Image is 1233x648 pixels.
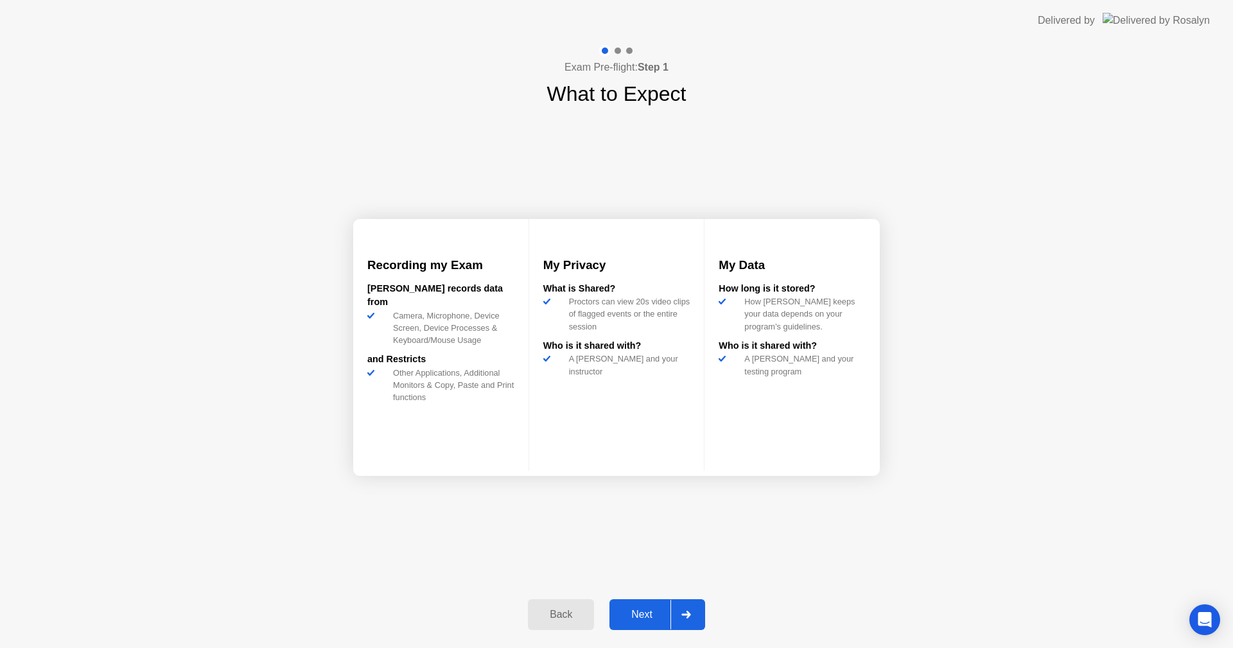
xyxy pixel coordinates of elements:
b: Step 1 [638,62,669,73]
h1: What to Expect [547,78,686,109]
button: Back [528,599,594,630]
div: Other Applications, Additional Monitors & Copy, Paste and Print functions [388,367,514,404]
h3: My Data [719,256,866,274]
div: Who is it shared with? [543,339,690,353]
div: How [PERSON_NAME] keeps your data depends on your program’s guidelines. [739,295,866,333]
div: Back [532,609,590,620]
div: A [PERSON_NAME] and your testing program [739,353,866,377]
h4: Exam Pre-flight: [564,60,669,75]
div: How long is it stored? [719,282,866,296]
div: Who is it shared with? [719,339,866,353]
div: Proctors can view 20s video clips of flagged events or the entire session [564,295,690,333]
h3: Recording my Exam [367,256,514,274]
div: What is Shared? [543,282,690,296]
img: Delivered by Rosalyn [1103,13,1210,28]
div: A [PERSON_NAME] and your instructor [564,353,690,377]
h3: My Privacy [543,256,690,274]
div: [PERSON_NAME] records data from [367,282,514,310]
button: Next [609,599,705,630]
div: and Restricts [367,353,514,367]
div: Next [613,609,670,620]
div: Delivered by [1038,13,1095,28]
div: Open Intercom Messenger [1189,604,1220,635]
div: Camera, Microphone, Device Screen, Device Processes & Keyboard/Mouse Usage [388,310,514,347]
